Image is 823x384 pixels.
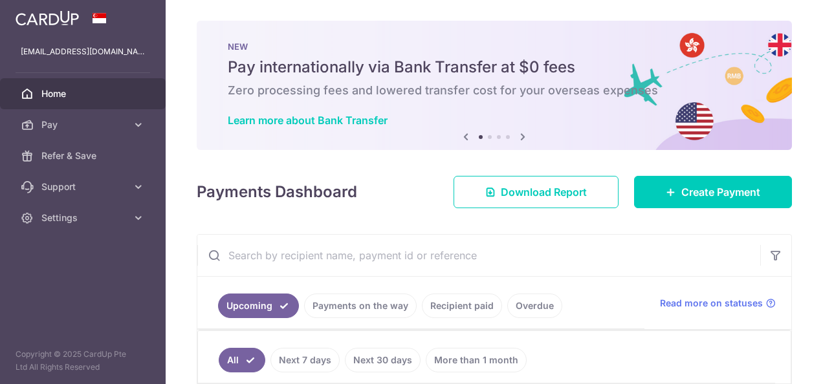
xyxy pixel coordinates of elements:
[304,293,417,318] a: Payments on the way
[41,118,127,131] span: Pay
[660,297,763,310] span: Read more on statuses
[228,41,761,52] p: NEW
[345,348,421,372] a: Next 30 days
[634,176,792,208] a: Create Payment
[219,348,265,372] a: All
[422,293,502,318] a: Recipient paid
[41,211,127,224] span: Settings
[41,149,127,162] span: Refer & Save
[270,348,340,372] a: Next 7 days
[41,180,127,193] span: Support
[228,114,388,127] a: Learn more about Bank Transfer
[501,184,587,200] span: Download Report
[507,293,562,318] a: Overdue
[197,235,760,276] input: Search by recipient name, payment id or reference
[454,176,619,208] a: Download Report
[218,293,299,318] a: Upcoming
[228,83,761,98] h6: Zero processing fees and lowered transfer cost for your overseas expenses
[681,184,760,200] span: Create Payment
[21,45,145,58] p: [EMAIL_ADDRESS][DOMAIN_NAME]
[660,297,776,310] a: Read more on statuses
[426,348,527,372] a: More than 1 month
[16,10,79,26] img: CardUp
[41,87,127,100] span: Home
[228,57,761,78] h5: Pay internationally via Bank Transfer at $0 fees
[197,21,792,150] img: Bank transfer banner
[197,180,357,204] h4: Payments Dashboard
